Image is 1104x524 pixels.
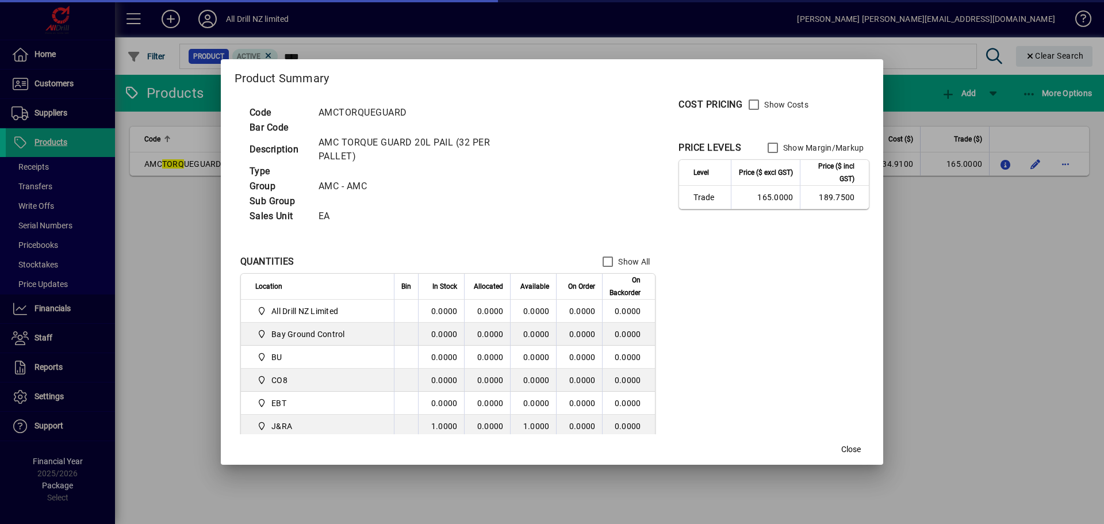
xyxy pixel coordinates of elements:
td: 0.0000 [464,369,510,392]
span: Level [693,166,709,179]
td: 0.0000 [464,392,510,415]
td: 1.0000 [510,415,556,438]
span: Price ($ excl GST) [739,166,793,179]
span: On Backorder [609,274,641,299]
span: 0.0000 [569,330,596,339]
td: 0.0000 [418,369,464,392]
span: BU [271,351,282,363]
td: AMCTORQUEGUARD [313,105,522,120]
span: 0.0000 [569,307,596,316]
td: 0.0000 [464,415,510,438]
td: 0.0000 [464,346,510,369]
td: 0.0000 [418,346,464,369]
td: Description [244,135,313,164]
span: Price ($ incl GST) [807,160,854,185]
td: 1.0000 [418,415,464,438]
td: AMC TORQUE GUARD 20L PAIL (32 PER PALLET) [313,135,522,164]
span: All Drill NZ Limited [271,305,338,317]
td: 0.0000 [602,369,655,392]
span: 0.0000 [569,353,596,362]
td: 0.0000 [602,392,655,415]
span: J&RA [255,419,382,433]
td: 0.0000 [510,369,556,392]
span: Bin [401,280,411,293]
span: 0.0000 [569,399,596,408]
td: Code [244,105,313,120]
td: Type [244,164,313,179]
label: Show Costs [762,99,808,110]
td: 189.7500 [800,186,869,209]
td: 0.0000 [602,300,655,323]
span: BU [255,350,382,364]
span: CO8 [255,373,382,387]
td: 0.0000 [464,300,510,323]
span: On Order [568,280,595,293]
td: 0.0000 [510,392,556,415]
td: 0.0000 [464,323,510,346]
span: Trade [693,192,724,203]
label: Show Margin/Markup [781,142,864,154]
td: 0.0000 [418,300,464,323]
span: EBT [255,396,382,410]
td: 0.0000 [510,346,556,369]
td: AMC - AMC [313,179,522,194]
td: 0.0000 [418,323,464,346]
td: 0.0000 [510,300,556,323]
td: EA [313,209,522,224]
span: Allocated [474,280,503,293]
span: Bay Ground Control [271,328,345,340]
td: Sales Unit [244,209,313,224]
td: 0.0000 [602,346,655,369]
div: COST PRICING [678,98,742,112]
button: Close [833,439,869,460]
span: 0.0000 [569,422,596,431]
h2: Product Summary [221,59,884,93]
span: Location [255,280,282,293]
span: In Stock [432,280,457,293]
td: Group [244,179,313,194]
span: Close [841,443,861,456]
td: 165.0000 [731,186,800,209]
div: QUANTITIES [240,255,294,269]
td: 0.0000 [418,392,464,415]
td: 0.0000 [602,415,655,438]
span: All Drill NZ Limited [255,304,382,318]
span: Available [520,280,549,293]
span: CO8 [271,374,287,386]
td: Bar Code [244,120,313,135]
td: 0.0000 [510,323,556,346]
span: 0.0000 [569,376,596,385]
span: Bay Ground Control [255,327,382,341]
span: J&RA [271,420,292,432]
td: 0.0000 [602,323,655,346]
td: Sub Group [244,194,313,209]
span: EBT [271,397,286,409]
div: PRICE LEVELS [678,141,741,155]
label: Show All [616,256,650,267]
